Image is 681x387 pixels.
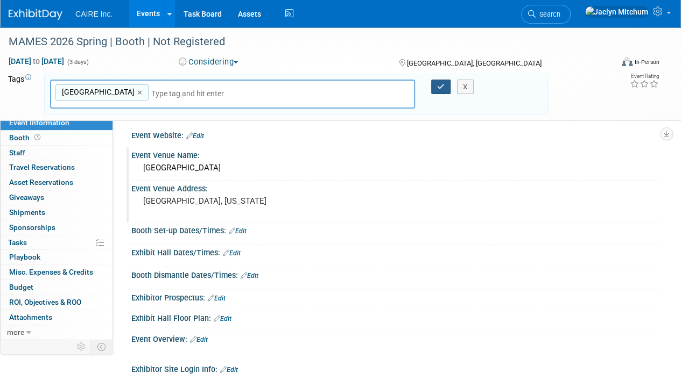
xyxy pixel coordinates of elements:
[139,160,651,176] div: [GEOGRAPHIC_DATA]
[457,80,474,95] button: X
[536,10,560,18] span: Search
[585,6,649,18] img: Jaclyn Mitchum
[1,116,113,130] a: Event Information
[1,190,113,205] a: Giveaways
[131,245,659,259] div: Exhibit Hall Dates/Times:
[190,336,208,343] a: Edit
[1,325,113,340] a: more
[208,295,226,302] a: Edit
[9,193,44,202] span: Giveaways
[229,227,247,235] a: Edit
[1,146,113,160] a: Staff
[406,59,541,67] span: [GEOGRAPHIC_DATA], [GEOGRAPHIC_DATA]
[151,88,302,99] input: Type tag and hit enter
[564,56,659,72] div: Event Format
[630,74,659,79] div: Event Rating
[5,32,604,52] div: MAMES 2026 Spring | Booth | Not Registered
[634,58,659,66] div: In-Person
[9,163,75,171] span: Travel Reservations
[31,57,41,66] span: to
[131,223,659,236] div: Booth Set-up Dates/Times:
[9,178,73,187] span: Asset Reservations
[521,5,571,24] a: Search
[91,340,113,354] td: Toggle Event Tabs
[241,272,258,279] a: Edit
[9,9,62,20] img: ExhibitDay
[131,290,659,304] div: Exhibitor Prospectus:
[1,250,113,264] a: Playbook
[1,220,113,235] a: Sponsorships
[1,160,113,175] a: Travel Reservations
[1,175,113,190] a: Asset Reservations
[622,58,633,66] img: Format-Inperson.png
[137,87,144,99] a: ×
[223,249,241,257] a: Edit
[9,223,55,232] span: Sponsorships
[9,253,40,261] span: Playbook
[75,10,113,18] span: CAIRE Inc.
[9,133,43,142] span: Booth
[66,59,89,66] span: (3 days)
[220,366,238,374] a: Edit
[8,238,27,247] span: Tasks
[1,295,113,310] a: ROI, Objectives & ROO
[1,265,113,279] a: Misc. Expenses & Credits
[175,56,242,68] button: Considering
[32,133,43,141] span: Booth not reserved yet
[9,148,25,157] span: Staff
[9,208,45,217] span: Shipments
[131,310,659,324] div: Exhibit Hall Floor Plan:
[1,235,113,250] a: Tasks
[72,340,91,354] td: Personalize Event Tab Strip
[9,298,81,306] span: ROI, Objectives & ROO
[9,313,52,321] span: Attachments
[8,56,65,66] span: [DATE] [DATE]
[131,331,659,345] div: Event Overview:
[186,132,204,140] a: Edit
[9,268,93,276] span: Misc. Expenses & Credits
[7,328,24,336] span: more
[1,310,113,325] a: Attachments
[131,361,659,375] div: Exhibitor Site Login Info:
[60,87,135,97] span: [GEOGRAPHIC_DATA]
[8,74,34,115] td: Tags
[131,147,659,161] div: Event Venue Name:
[131,181,659,194] div: Event Venue Address:
[9,283,33,291] span: Budget
[1,280,113,295] a: Budget
[1,205,113,220] a: Shipments
[131,127,659,141] div: Event Website:
[214,315,231,322] a: Edit
[1,131,113,145] a: Booth
[9,118,69,127] span: Event Information
[131,267,659,281] div: Booth Dismantle Dates/Times:
[143,196,340,206] pre: [GEOGRAPHIC_DATA], [US_STATE]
